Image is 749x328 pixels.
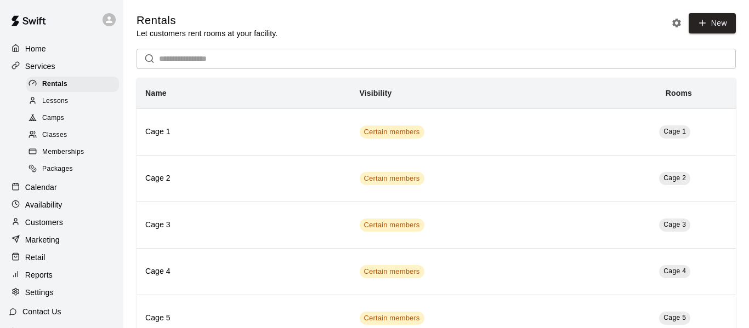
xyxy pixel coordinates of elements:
[145,172,342,185] h6: Cage 2
[26,145,119,160] div: Memberships
[145,266,342,278] h6: Cage 4
[26,144,123,161] a: Memberships
[42,147,84,158] span: Memberships
[26,76,123,93] a: Rentals
[26,161,123,178] a: Packages
[360,89,392,97] b: Visibility
[9,232,115,248] a: Marketing
[663,267,686,275] span: Cage 4
[26,128,119,143] div: Classes
[26,111,119,126] div: Camps
[666,89,692,97] b: Rooms
[9,41,115,57] a: Home
[9,197,115,213] a: Availability
[9,214,115,231] a: Customers
[9,179,115,195] a: Calendar
[25,234,60,245] p: Marketing
[42,130,67,141] span: Classes
[9,249,115,266] a: Retail
[42,164,73,175] span: Packages
[26,77,119,92] div: Rentals
[26,162,119,177] div: Packages
[25,269,53,280] p: Reports
[22,306,61,317] p: Contact Us
[25,61,55,72] p: Services
[145,126,342,138] h6: Cage 1
[145,219,342,231] h6: Cage 3
[9,267,115,283] a: Reports
[145,312,342,324] h6: Cage 5
[360,218,424,232] div: This service is visible to only customers with certain memberships. Check the service pricing for...
[668,15,685,31] button: Rental settings
[360,172,424,185] div: This service is visible to only customers with certain memberships. Check the service pricing for...
[360,313,424,324] span: Certain members
[360,174,424,184] span: Certain members
[360,267,424,277] span: Certain members
[137,28,277,39] p: Let customers rent rooms at your facility.
[42,79,67,90] span: Rentals
[9,284,115,301] a: Settings
[360,125,424,139] div: This service is visible to only customers with certain memberships. Check the service pricing for...
[42,113,64,124] span: Camps
[663,174,686,182] span: Cage 2
[9,58,115,74] a: Services
[663,128,686,135] span: Cage 1
[25,43,46,54] p: Home
[26,127,123,144] a: Classes
[360,127,424,137] span: Certain members
[25,287,54,298] p: Settings
[360,265,424,278] div: This service is visible to only customers with certain memberships. Check the service pricing for...
[360,312,424,325] div: This service is visible to only customers with certain memberships. Check the service pricing for...
[25,252,46,263] p: Retail
[360,220,424,231] span: Certain members
[663,314,686,321] span: Cage 5
[26,110,123,127] a: Camps
[137,13,277,28] h5: Rentals
[689,13,736,33] a: New
[25,182,57,193] p: Calendar
[663,221,686,228] span: Cage 3
[145,89,167,97] b: Name
[25,199,63,210] p: Availability
[26,93,123,110] a: Lessons
[25,217,63,228] p: Customers
[42,96,69,107] span: Lessons
[26,94,119,109] div: Lessons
